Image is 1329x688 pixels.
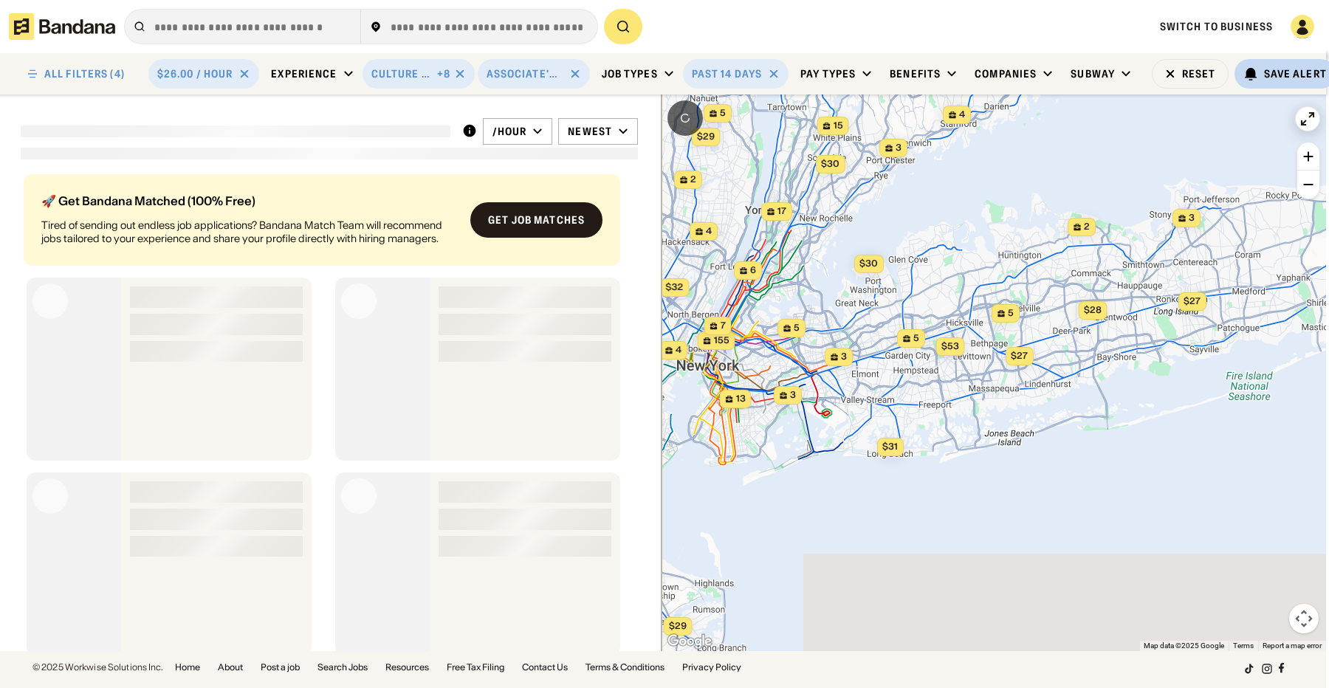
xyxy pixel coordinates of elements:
[692,67,762,80] div: Past 14 days
[890,67,941,80] div: Benefits
[665,632,714,651] a: Open this area in Google Maps (opens a new window)
[487,67,563,80] div: Associate's Degree
[1189,212,1195,224] span: 3
[1289,604,1319,633] button: Map camera controls
[1084,304,1102,315] span: $28
[157,67,233,80] div: $26.00 / hour
[522,663,568,672] a: Contact Us
[690,173,696,186] span: 2
[676,344,681,357] span: 4
[882,441,898,452] span: $31
[682,663,741,672] a: Privacy Policy
[1011,350,1028,361] span: $27
[585,663,664,672] a: Terms & Conditions
[721,320,726,332] span: 7
[488,215,585,225] div: Get job matches
[371,67,435,80] div: Culture & Entertainment
[736,393,746,405] span: 13
[317,663,368,672] a: Search Jobs
[834,120,843,132] span: 15
[790,389,796,402] span: 3
[714,334,729,347] span: 155
[175,663,200,672] a: Home
[750,264,756,277] span: 6
[447,663,504,672] a: Free Tax Filing
[261,663,300,672] a: Post a job
[32,663,163,672] div: © 2025 Workwise Solutions Inc.
[666,281,684,292] span: $32
[665,632,714,651] img: Google
[385,663,429,672] a: Resources
[959,109,965,121] span: 4
[941,340,959,351] span: $53
[1071,67,1115,80] div: Subway
[1184,295,1201,306] span: $27
[777,205,786,218] span: 17
[21,168,638,651] div: grid
[41,195,459,207] div: 🚀 Get Bandana Matched (100% Free)
[697,131,715,142] span: $29
[975,67,1037,80] div: Companies
[1160,20,1273,33] a: Switch to Business
[669,620,687,631] span: $29
[1182,69,1216,79] div: Reset
[720,107,726,120] span: 5
[913,332,919,345] span: 5
[1144,641,1224,650] span: Map data ©2025 Google
[821,158,839,169] span: $30
[602,67,658,80] div: Job Types
[44,69,125,79] div: ALL FILTERS (4)
[841,351,847,363] span: 3
[1264,67,1327,80] div: Save Alert
[218,663,243,672] a: About
[800,67,856,80] div: Pay Types
[9,13,115,40] img: Bandana logotype
[1263,641,1322,650] a: Report a map error
[568,125,612,138] div: Newest
[794,322,800,334] span: 5
[1233,641,1254,650] a: Terms (opens in new tab)
[859,258,878,269] span: $30
[41,219,459,245] div: Tired of sending out endless job applications? Bandana Match Team will recommend jobs tailored to...
[437,67,450,80] div: +8
[271,67,337,80] div: Experience
[1084,221,1090,233] span: 2
[492,125,527,138] div: /hour
[706,225,712,238] span: 4
[1008,307,1014,320] span: 5
[896,142,902,154] span: 3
